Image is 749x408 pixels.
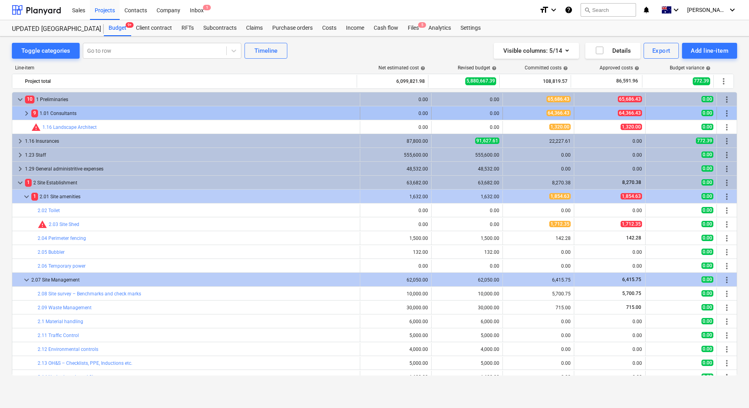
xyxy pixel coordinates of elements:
[435,152,499,158] div: 555,600.00
[419,66,425,71] span: help
[701,151,713,158] span: 0.00
[701,96,713,102] span: 0.00
[25,75,353,88] div: Project total
[435,291,499,297] div: 10,000.00
[131,20,177,36] a: Client contract
[621,180,642,185] span: 8,270.38
[435,333,499,338] div: 5,000.00
[15,150,25,160] span: keyboard_arrow_right
[21,46,70,56] div: Toggle categories
[15,95,25,104] span: keyboard_arrow_down
[31,190,357,203] div: 2.01 Site amenities
[38,263,86,269] a: 2.06 Temporary power
[701,179,713,186] span: 0.00
[722,206,732,215] span: More actions
[621,193,642,199] span: 1,854.63
[363,347,428,352] div: 4,000.00
[435,208,499,213] div: 0.00
[615,78,639,84] span: 86,591.96
[701,207,713,213] span: 0.00
[722,358,732,368] span: More actions
[435,249,499,255] div: 132.00
[577,347,642,352] div: 0.00
[701,235,713,241] span: 0.00
[363,319,428,324] div: 6,000.00
[728,5,737,15] i: keyboard_arrow_down
[363,236,428,241] div: 1,500.00
[369,20,403,36] a: Cash flow
[577,333,642,338] div: 0.00
[424,20,456,36] a: Analytics
[317,20,341,36] a: Costs
[435,347,499,352] div: 4,000.00
[104,20,131,36] a: Budget9+
[363,111,428,116] div: 0.00
[458,65,497,71] div: Revised budget
[701,193,713,199] span: 0.00
[25,163,357,175] div: 1.29 General administritive expenses
[621,291,642,296] span: 5,700.75
[506,249,571,255] div: 0.00
[722,261,732,271] span: More actions
[644,43,679,59] button: Export
[203,5,211,10] span: 1
[38,360,132,366] a: 2.13 OH&S – Checklists, PPE, Inductions etc.
[704,66,711,71] span: help
[435,374,499,380] div: 1,600.00
[363,222,428,227] div: 0.00
[435,194,499,199] div: 1,632.00
[722,192,732,201] span: More actions
[722,220,732,229] span: More actions
[25,176,357,189] div: 2 Site Establishment
[625,305,642,310] span: 715.00
[549,5,558,15] i: keyboard_arrow_down
[600,65,639,71] div: Approved costs
[456,20,485,36] a: Settings
[435,97,499,102] div: 0.00
[549,124,571,130] span: 1,320.00
[506,360,571,366] div: 0.00
[363,360,428,366] div: 5,000.00
[38,319,83,324] a: 2.1 Material handling
[25,96,34,103] span: 10
[701,165,713,172] span: 0.00
[577,208,642,213] div: 0.00
[22,192,31,201] span: keyboard_arrow_down
[38,236,86,241] a: 2.04 Perimeter fencing
[435,305,499,310] div: 30,000.00
[722,150,732,160] span: More actions
[506,166,571,172] div: 0.00
[670,65,711,71] div: Budget variance
[722,289,732,299] span: More actions
[642,5,650,15] i: notifications
[31,109,38,117] span: 9
[104,20,131,36] div: Budget
[506,152,571,158] div: 0.00
[254,46,277,56] div: Timeline
[31,123,41,132] span: Committed costs exceed revised budget
[565,5,573,15] i: Knowledge base
[12,25,94,33] div: UPDATED [GEOGRAPHIC_DATA]
[435,180,499,186] div: 63,682.00
[360,75,425,88] div: 6,099,821.98
[506,319,571,324] div: 0.00
[618,110,642,116] span: 64,366.43
[177,20,199,36] div: RFTs
[22,109,31,118] span: keyboard_arrow_right
[722,164,732,174] span: More actions
[693,77,710,85] span: 772.39
[363,277,428,283] div: 62,050.00
[577,249,642,255] div: 0.00
[363,374,428,380] div: 1,600.00
[363,305,428,310] div: 30,000.00
[199,20,241,36] a: Subcontracts
[722,95,732,104] span: More actions
[31,274,357,286] div: 2.07 Site Management
[584,7,590,13] span: search
[241,20,267,36] div: Claims
[38,249,65,255] a: 2.05 Bubbler
[701,360,713,366] span: 0.00
[618,96,642,102] span: 65,686.43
